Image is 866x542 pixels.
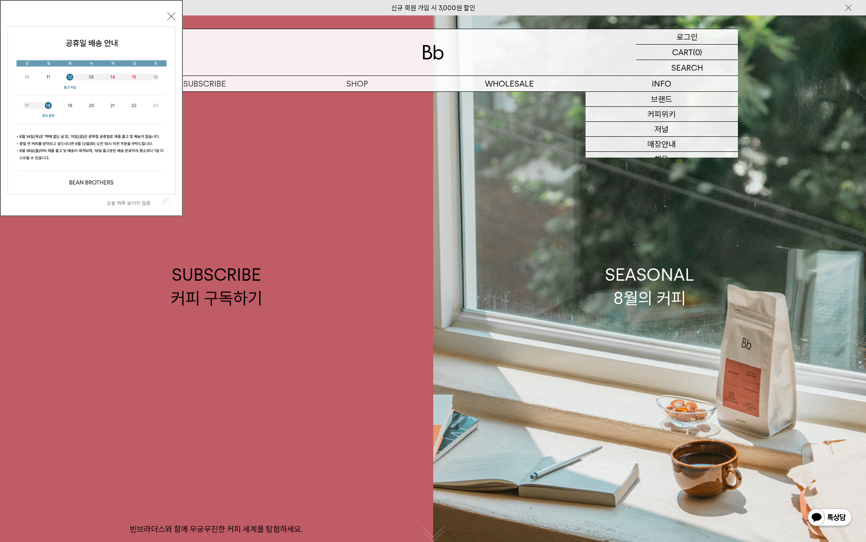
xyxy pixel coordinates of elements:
[167,12,175,20] button: 닫기
[671,60,703,75] p: SEARCH
[586,152,738,167] a: 채용
[693,45,702,60] p: (0)
[672,45,693,60] p: CART
[636,45,738,60] a: CART (0)
[391,4,475,12] a: 신규 회원 가입 시 3,000원 할인
[586,92,738,107] a: 브랜드
[586,107,738,122] a: 커피위키
[586,137,738,152] a: 매장안내
[586,122,738,137] a: 저널
[129,76,281,91] a: SUBSCRIBE
[586,76,738,91] p: INFO
[8,27,175,194] img: cb63d4bbb2e6550c365f227fdc69b27f_113810.jpg
[433,76,586,91] p: WHOLESALE
[281,76,433,91] a: SHOP
[605,263,694,310] div: SEASONAL 8월의 커피
[677,29,698,44] p: 로그인
[423,45,444,60] img: 로고
[171,263,262,310] div: SUBSCRIBE 커피 구독하기
[807,508,853,529] img: 카카오톡 채널 1:1 채팅 버튼
[636,29,738,45] a: 로그인
[107,200,160,206] label: 오늘 하루 보이지 않음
